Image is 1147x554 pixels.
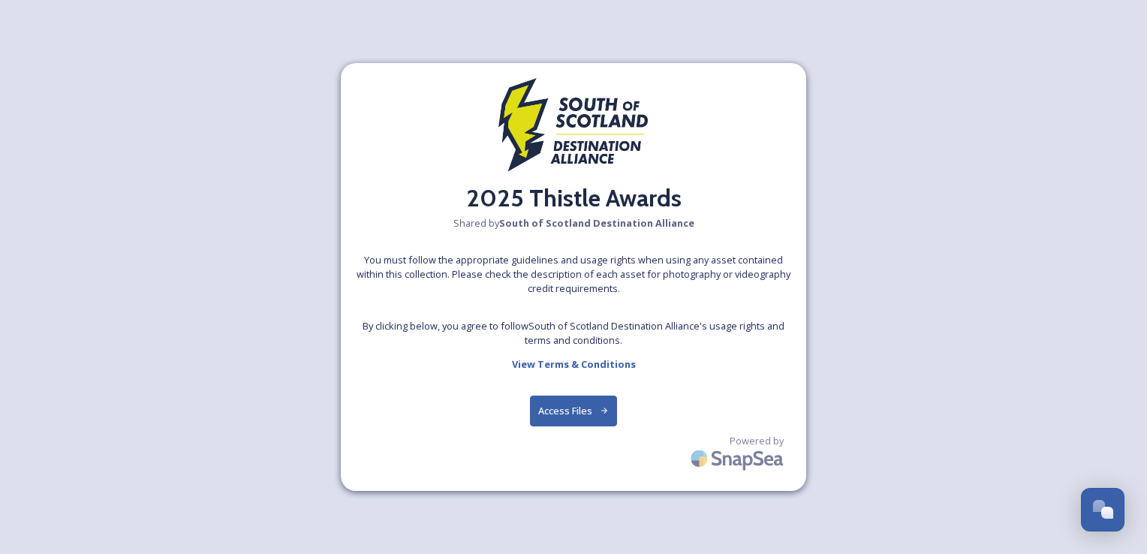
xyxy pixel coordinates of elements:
[466,180,682,216] h2: 2025 Thistle Awards
[730,434,784,448] span: Powered by
[498,78,649,180] img: 2021_SSH_Destination_colour.png
[512,357,636,371] strong: View Terms & Conditions
[1081,488,1124,531] button: Open Chat
[356,253,791,297] span: You must follow the appropriate guidelines and usage rights when using any asset contained within...
[499,216,694,230] strong: South of Scotland Destination Alliance
[512,355,636,373] a: View Terms & Conditions
[453,216,694,230] span: Shared by
[686,441,791,476] img: SnapSea Logo
[356,319,791,348] span: By clicking below, you agree to follow South of Scotland Destination Alliance 's usage rights and...
[530,396,618,426] button: Access Files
